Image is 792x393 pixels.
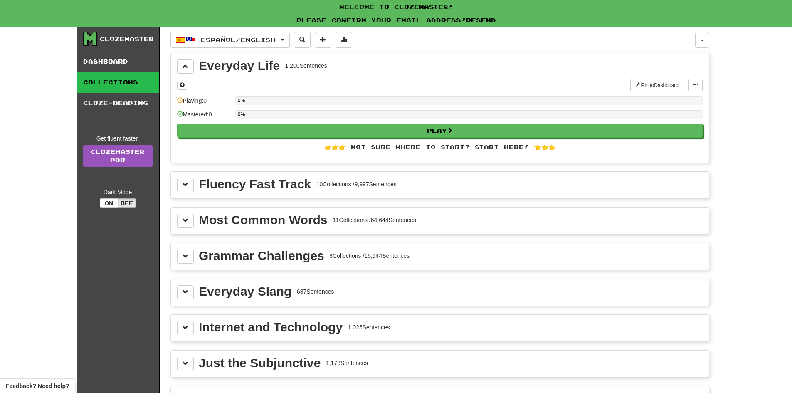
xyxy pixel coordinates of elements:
[333,216,416,224] div: 11 Collections / 64,644 Sentences
[329,252,410,260] div: 8 Collections / 15,944 Sentences
[199,178,311,190] div: Fluency Fast Track
[294,32,311,48] button: Search sentences
[177,96,231,110] div: Playing: 0
[83,134,153,143] div: Get fluent faster.
[118,198,136,208] button: Off
[348,323,390,331] div: 1,025 Sentences
[77,93,159,114] a: Cloze-Reading
[199,214,327,226] div: Most Common Words
[83,145,153,167] a: ClozemasterPro
[199,357,321,369] div: Just the Subjunctive
[170,32,290,48] button: Español/English
[177,124,703,138] button: Play
[77,51,159,72] a: Dashboard
[336,32,352,48] button: More stats
[315,32,331,48] button: Add sentence to collection
[285,62,327,70] div: 1,200 Sentences
[199,59,280,72] div: Everyday Life
[199,285,291,298] div: Everyday Slang
[177,143,703,151] div: 👉👉👉 Not sure where to start? Start here! 👈👈👈
[316,180,397,188] div: 10 Collections / 9,997 Sentences
[466,17,496,24] a: Resend
[630,79,683,91] button: Pin toDashboard
[326,359,368,367] div: 1,173 Sentences
[297,287,334,296] div: 687 Sentences
[201,36,276,43] span: Español / English
[100,198,118,208] button: On
[100,35,154,43] div: Clozemaster
[199,250,324,262] div: Grammar Challenges
[199,321,343,334] div: Internet and Technology
[6,382,69,390] span: Open feedback widget
[177,110,231,124] div: Mastered: 0
[83,188,153,196] div: Dark Mode
[77,72,159,93] a: Collections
